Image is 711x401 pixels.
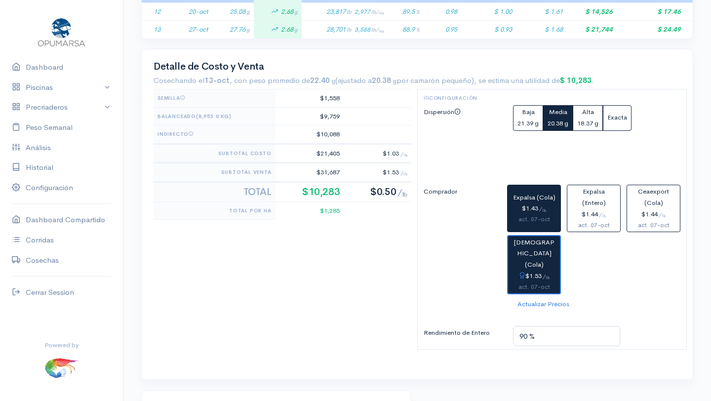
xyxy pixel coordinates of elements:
[571,220,616,231] div: act. 07-oct
[36,16,87,47] img: Opumarsa
[246,26,250,33] span: g
[424,21,461,39] td: 0.95
[416,26,420,33] span: %
[196,113,232,120] span: (8,953.0 kg)
[418,326,507,342] label: Rendimiento de Entero
[154,144,276,163] th: Subtotal Costo
[348,187,407,198] h2: $0.50
[659,211,666,218] span: /
[294,8,298,15] span: g
[185,21,214,39] td: 27-oct
[355,8,384,16] span: 2,977
[276,163,344,182] td: $31,687
[379,29,384,34] sub: Ha
[154,25,160,34] span: 13
[44,350,79,385] img: ...
[662,213,666,218] sub: lb
[154,7,160,16] span: 12
[567,21,617,39] td: $ 21,744
[567,2,617,21] td: $ 14,526
[403,153,407,158] sub: lb
[517,119,539,127] small: 21.39 g
[418,185,507,293] label: Comprador
[347,8,352,15] span: lb
[276,89,344,108] td: $1,558
[246,8,250,15] span: g
[617,21,693,39] td: $ 24.49
[276,144,344,163] td: $21,405
[577,119,598,127] small: 18.37 g
[154,201,276,219] th: Total Por Ha
[214,21,254,39] td: 27.76
[154,75,681,86] div: Cosechando el , con peso promedio de , se estima una utilidad de .
[549,108,567,116] span: Media
[512,214,556,225] div: act. 07-oct
[393,77,396,85] small: g
[513,193,555,201] span: Expalsa (Cola)
[204,76,230,85] strong: 13-oct
[254,2,302,21] td: 2.68
[513,297,574,312] button: Actualizar Precios
[461,21,516,39] td: $ 0.93
[631,220,676,231] div: act. 07-oct
[371,9,384,15] span: lb/
[400,150,407,157] span: /
[548,119,568,127] small: 20.38 g
[276,201,344,219] td: $1,285
[602,213,606,218] sub: lb
[302,21,388,39] td: 28,701
[347,26,352,33] span: lb
[542,208,546,213] sub: lb
[416,8,420,15] span: %
[403,171,407,176] sub: lb
[539,205,546,212] span: /
[379,11,384,15] sub: Ha
[607,113,627,121] span: Exacta
[344,163,411,182] td: $1.53
[279,187,340,198] h2: $10,283
[424,95,680,101] h6: Configuración
[371,27,384,33] span: lb/
[154,61,681,72] h2: Detalle de Costo y Venta
[567,185,621,232] button: Expalsa (Entero)$1.44/lbact. 07-oct
[214,2,254,21] td: 25.08
[560,76,592,85] strong: $ 10,283
[512,271,556,282] div: $1.53
[158,187,272,198] h2: Total
[631,209,676,220] div: $1.44
[514,238,554,269] span: [DEMOGRAPHIC_DATA] (Cola)
[372,76,396,85] strong: 20.38
[582,108,594,116] span: Alta
[461,2,516,21] td: $ 1.00
[294,26,298,33] span: g
[543,273,550,280] span: /
[573,105,603,131] button: Alta18.37 g
[545,7,563,16] span: $ 1.61
[388,2,424,21] td: 89.5
[582,187,606,207] span: Expalsa (Entero)
[418,105,507,170] label: Dispersión
[402,191,407,199] sub: lb
[388,21,424,39] td: 88.9
[355,26,384,34] span: 3,588
[302,2,388,21] td: 23,817
[638,187,669,207] span: Ceaexport (Cola)
[397,187,407,198] span: /
[154,163,276,182] th: Subtotal Venta
[331,77,335,85] small: g
[512,282,556,292] div: act. 07-oct
[603,105,632,131] button: Exacta
[513,105,543,131] button: Baja21.39 g
[512,203,556,214] div: $1.43
[507,235,561,294] button: [DEMOGRAPHIC_DATA] (Cola)$1.53/lbact. 07-oct
[617,2,693,21] td: $ 17.46
[546,275,550,280] sub: lb
[507,185,561,232] button: Expalsa (Cola)$1.43/lbact. 07-oct
[627,185,680,232] button: Ceaexport (Cola)$1.44/lbact. 07-oct
[545,25,563,34] span: $ 1.68
[154,125,276,144] th: Indirecto
[571,209,616,220] div: $1.44
[522,108,535,116] span: Baja
[335,76,474,85] span: (ajustado a por camarón pequeño)
[543,105,573,131] button: Media20.38 g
